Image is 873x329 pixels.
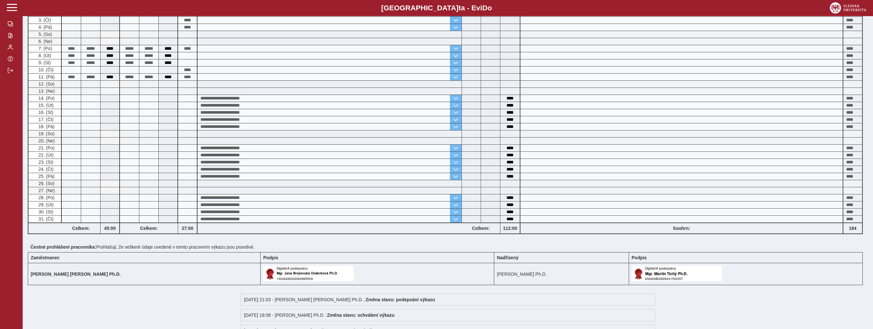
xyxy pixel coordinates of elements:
b: 27:00 [178,226,197,231]
span: 27. (Ne) [37,188,55,193]
span: 4. (Pá) [37,25,52,30]
b: Zaměstnanec [31,255,59,260]
b: Celkem: [62,226,100,231]
span: 26. (So) [37,181,55,186]
span: t [458,4,461,12]
span: 16. (St) [37,110,53,115]
b: Změna stavu: schválení výkazu [327,313,395,318]
span: 9. (St) [37,60,51,65]
div: Prohlašuji, že veškeré údaje uvedené v tomto pracovním výkazu jsou pravdivé. [28,242,868,252]
b: Změna stavu: podepsání výkazu [366,297,435,302]
span: 3. (Čt) [37,17,51,23]
span: 13. (Ne) [37,88,55,94]
b: Souhrn: [673,226,690,231]
span: 19. (So) [37,131,55,136]
span: D [482,4,487,12]
b: Podpis [632,255,647,260]
b: 45:00 [101,226,119,231]
span: 6. (Ne) [37,39,52,44]
img: logo_web_su.png [830,2,866,14]
span: 14. (Po) [37,96,55,101]
span: 11. (Pá) [37,74,55,79]
img: Digitálně podepsáno uživatelem [632,266,722,281]
span: 23. (St) [37,159,53,165]
span: 7. (Po) [37,46,52,51]
span: 22. (Út) [37,152,54,158]
b: [PERSON_NAME] [PERSON_NAME] Ph.D. [31,272,121,277]
span: 12. (So) [37,81,55,87]
b: Celkem: [462,226,500,231]
div: [DATE] 21:03 - [PERSON_NAME] [PERSON_NAME] Ph.D. : [240,293,655,306]
span: o [487,4,492,12]
span: 24. (Čt) [37,167,54,172]
span: 31. (Čt) [37,216,54,221]
span: 10. (Čt) [37,67,54,72]
span: 5. (So) [37,32,52,37]
span: 28. (Po) [37,195,55,200]
b: Podpis [263,255,278,260]
span: 25. (Pá) [37,174,55,179]
b: Nadřízený [497,255,518,260]
span: 29. (Út) [37,202,54,207]
img: Digitálně podepsáno uživatelem [263,266,354,281]
span: 30. (St) [37,209,53,214]
span: 17. (Čt) [37,117,54,122]
span: 8. (Út) [37,53,51,58]
span: 20. (Ne) [37,138,55,143]
span: 18. (Pá) [37,124,55,129]
b: 184 [843,226,862,231]
b: Čestné prohlášení pracovníka: [30,244,96,250]
span: 21. (Po) [37,145,55,150]
div: [DATE] 18:08 - [PERSON_NAME] Ph.D. : [240,309,655,321]
td: [PERSON_NAME] Ph.D. [494,263,629,285]
b: Celkem: [120,226,178,231]
b: [GEOGRAPHIC_DATA] a - Evi [19,4,854,12]
span: 15. (Út) [37,103,54,108]
b: 112:00 [500,226,520,231]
